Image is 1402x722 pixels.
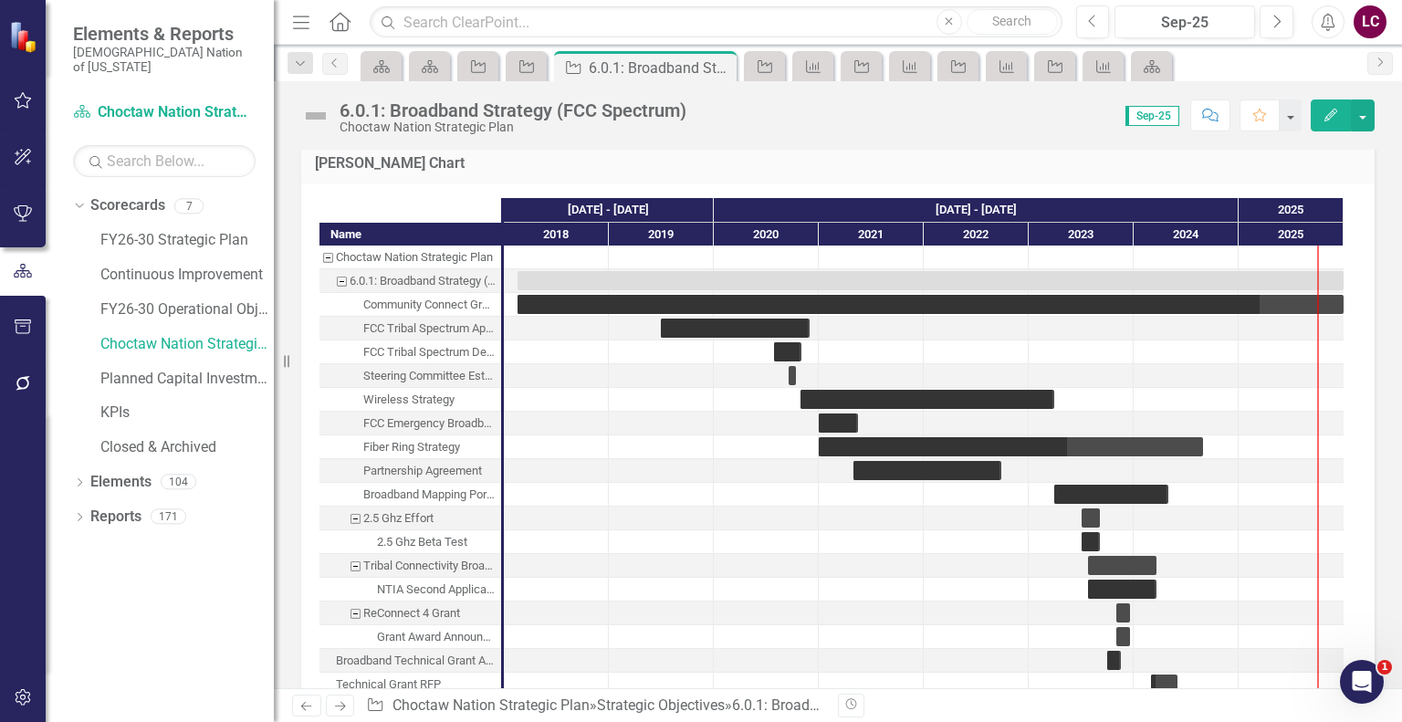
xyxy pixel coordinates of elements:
div: Task: Start date: 2018-02-18 End date: 2025-12-31 [319,269,501,293]
div: Task: Start date: 2020-09-17 End date: 2020-09-17 [789,366,796,385]
div: ReConnect 4 Grant [319,602,501,625]
div: Grant Award Announcement [319,625,501,649]
div: Task: Start date: 2018-02-18 End date: 2025-12-31 [319,293,501,317]
div: Name [319,223,501,246]
div: Task: Start date: 2023-10-01 End date: 2023-11-16 [1107,651,1121,670]
a: FY26-30 Strategic Plan [100,230,274,251]
div: Task: Start date: 2023-07-03 End date: 2023-09-06 [319,530,501,554]
div: 7 [174,198,204,214]
span: Sep-25 [1125,106,1179,126]
a: Reports [90,507,141,528]
div: Task: Start date: 2019-07-01 End date: 2020-11-30 [319,317,501,340]
div: Task: Start date: 2023-10-01 End date: 2023-11-16 [319,649,501,673]
a: Scorecards [90,195,165,216]
div: Task: Start date: 2020-10-28 End date: 2023-03-31 [319,388,501,412]
div: Community Connect Grant Project [363,293,496,317]
div: 6.0.1: Broadband Strategy (FCC Spectrum) [732,696,1006,714]
div: Broadband Technical Grant Application [336,649,496,673]
div: 6.0.1: Broadband Strategy (FCC Spectrum) [319,269,501,293]
div: Broadband Mapping Portal [319,483,501,507]
div: Task: Start date: 2023-04-01 End date: 2024-04-29 [319,483,501,507]
a: KPIs [100,403,274,424]
a: Closed & Archived [100,437,274,458]
div: 6.0.1: Broadband Strategy (FCC Spectrum) [350,269,496,293]
div: Task: Start date: 2023-11-01 End date: 2023-12-18 [1116,627,1130,646]
div: Task: Start date: 2021-01-01 End date: 2024-08-31 [819,437,1203,456]
div: Task: Start date: 2021-01-01 End date: 2021-05-17 [819,413,858,433]
div: Wireless Strategy [319,388,501,412]
h3: [PERSON_NAME] Chart [315,155,1361,172]
div: Task: Start date: 2019-07-01 End date: 2020-11-30 [661,319,810,338]
a: Choctaw Nation Strategic Plan [73,102,256,123]
div: Sep-25 [1121,12,1249,34]
div: Task: Start date: 2023-07-03 End date: 2023-09-06 [1082,532,1100,551]
div: Task: Start date: 2021-01-01 End date: 2024-08-31 [319,435,501,459]
div: 2020 - 2024 [714,198,1239,222]
div: Steering Committee Established [319,364,501,388]
div: Task: Start date: 2021-05-01 End date: 2022-09-28 [853,461,1001,480]
div: 2.5 Ghz Beta Test [377,530,467,554]
div: Steering Committee Established [363,364,496,388]
div: Task: Start date: 2024-03-01 End date: 2024-05-31 [319,673,501,696]
a: Strategic Objectives [597,696,725,714]
a: FY26-30 Operational Objectives [100,299,274,320]
div: Broadband Mapping Portal [363,483,496,507]
div: Task: Start date: 2021-01-01 End date: 2021-05-17 [319,412,501,435]
div: Task: Start date: 2023-11-01 End date: 2023-12-18 [1116,603,1130,623]
div: Choctaw Nation Strategic Plan [336,246,493,269]
div: Task: Start date: 2018-02-18 End date: 2025-12-31 [518,295,1344,314]
img: ClearPoint Strategy [9,20,41,52]
div: Community Connect Grant Project [319,293,501,317]
div: Task: Start date: 2023-11-01 End date: 2023-12-18 [319,625,501,649]
a: Choctaw Nation Strategic Plan [392,696,590,714]
div: Task: Start date: 2020-10-28 End date: 2023-03-31 [800,390,1054,409]
input: Search ClearPoint... [370,6,1062,38]
div: Technical Grant RFP [336,673,441,696]
div: FCC Tribal Spectrum Decision [363,340,496,364]
div: Choctaw Nation Strategic Plan [340,120,686,134]
div: Partnership Agreement [319,459,501,483]
a: Continuous Improvement [100,265,274,286]
div: 2019 [609,223,714,246]
div: 2022 [924,223,1029,246]
div: Task: Start date: 2024-03-01 End date: 2024-05-31 [1151,675,1177,694]
div: Broadband Technical Grant Application [319,649,501,673]
img: Not Defined [301,101,330,131]
small: [DEMOGRAPHIC_DATA] Nation of [US_STATE] [73,45,256,75]
div: Fiber Ring Strategy [319,435,501,459]
div: FCC Emergency Broadband Benefit Program [319,412,501,435]
div: FCC Tribal Spectrum Application [363,317,496,340]
div: 2024 [1134,223,1239,246]
div: 2025 [1239,223,1344,246]
div: 6.0.1: Broadband Strategy (FCC Spectrum) [340,100,686,120]
div: Tribal Connectivity Broadband Program Grant [363,554,496,578]
div: 2018 [504,223,609,246]
span: Search [992,14,1031,28]
div: Task: Start date: 2020-09-17 End date: 2020-09-17 [319,364,501,388]
span: 1 [1377,660,1392,675]
div: Task: Start date: 2023-07-03 End date: 2023-09-06 [319,507,501,530]
div: Wireless Strategy [363,388,455,412]
div: Task: Start date: 2023-07-03 End date: 2023-09-06 [1082,508,1100,528]
div: Task: Start date: 2023-04-01 End date: 2024-04-29 [1054,485,1168,504]
div: 6.0.1: Broadband Strategy (FCC Spectrum) [589,57,732,79]
div: Task: Start date: 2023-11-01 End date: 2023-12-18 [319,602,501,625]
span: Elements & Reports [73,23,256,45]
button: Search [967,9,1058,35]
div: Technical Grant RFP [319,673,501,696]
div: Task: Start date: 2021-05-01 End date: 2022-09-28 [319,459,501,483]
div: Grant Award Announcement [377,625,496,649]
div: NTIA Second Application [377,578,496,602]
div: Partnership Agreement [363,459,482,483]
div: 2020 [714,223,819,246]
a: Elements [90,472,152,493]
iframe: Intercom live chat [1340,660,1384,704]
div: 2021 [819,223,924,246]
button: Sep-25 [1114,5,1255,38]
div: » » [366,696,824,717]
button: LC [1354,5,1386,38]
a: Choctaw Nation Strategic Plan [100,334,274,355]
div: NTIA Second Application [319,578,501,602]
div: 2018 - 2019 [504,198,714,222]
div: Task: Start date: 2018-02-18 End date: 2025-12-31 [518,271,1344,290]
